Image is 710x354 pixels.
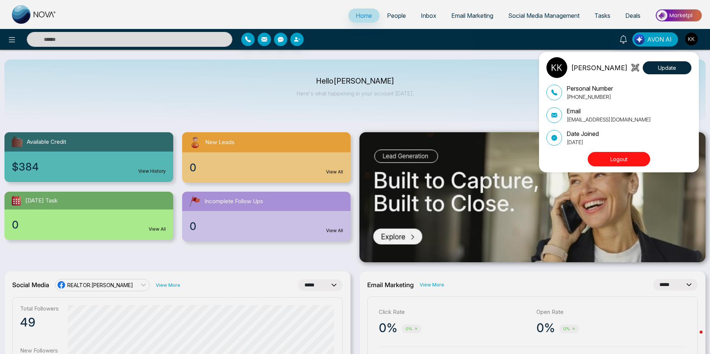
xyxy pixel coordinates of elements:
button: Update [643,61,691,74]
p: Personal Number [567,84,613,93]
iframe: Intercom live chat [685,329,703,347]
p: [DATE] [567,138,599,146]
p: [PHONE_NUMBER] [567,93,613,101]
p: Date Joined [567,129,599,138]
p: Email [567,107,651,116]
button: Logout [588,152,650,166]
p: [EMAIL_ADDRESS][DOMAIN_NAME] [567,116,651,123]
p: [PERSON_NAME] [571,63,627,73]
